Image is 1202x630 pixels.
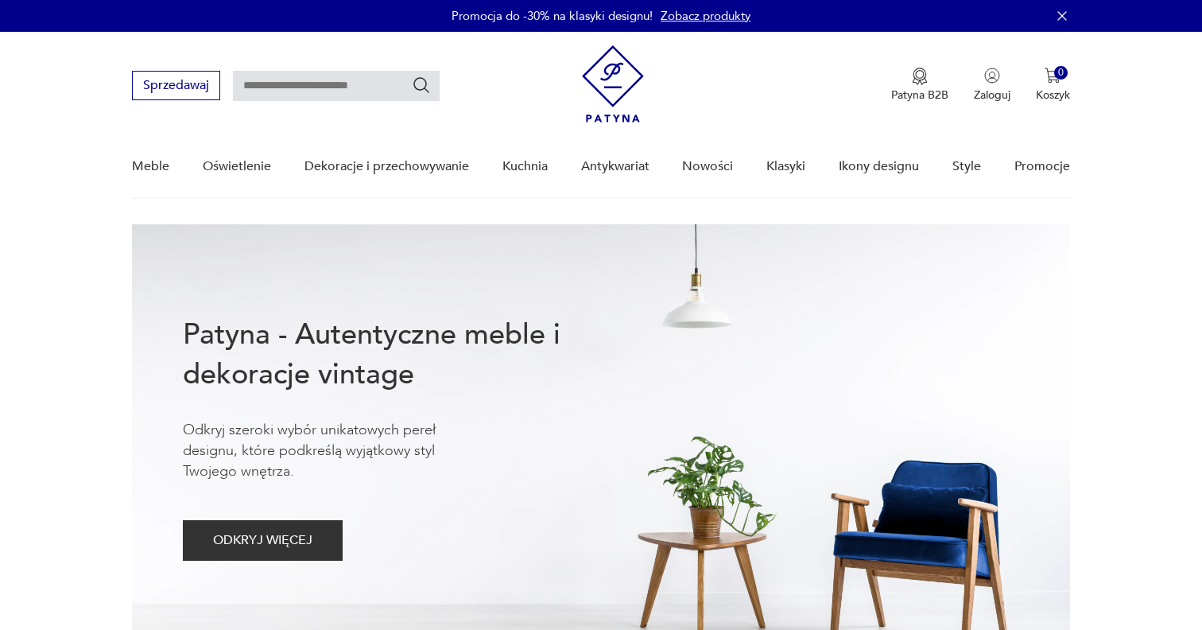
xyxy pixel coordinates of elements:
[1036,68,1070,103] button: 0Koszyk
[452,8,653,24] p: Promocja do -30% na klasyki designu!
[412,76,431,95] button: Szukaj
[1045,68,1060,84] img: Ikona koszyka
[1014,136,1070,197] a: Promocje
[891,68,948,103] a: Ikona medaluPatyna B2B
[183,520,343,561] button: ODKRYJ WIĘCEJ
[891,68,948,103] button: Patyna B2B
[132,81,220,92] a: Sprzedawaj
[891,87,948,103] p: Patyna B2B
[132,71,220,100] button: Sprzedawaj
[952,136,981,197] a: Style
[304,136,469,197] a: Dekoracje i przechowywanie
[984,68,1000,84] img: Ikonka użytkownika
[183,315,612,395] h1: Patyna - Autentyczne meble i dekoracje vintage
[682,136,733,197] a: Nowości
[502,136,548,197] a: Kuchnia
[132,136,169,197] a: Meble
[582,45,644,122] img: Patyna - sklep z meblami i dekoracjami vintage
[203,136,271,197] a: Oświetlenie
[581,136,649,197] a: Antykwariat
[1036,87,1070,103] p: Koszyk
[1054,66,1068,80] div: 0
[912,68,928,85] img: Ikona medalu
[183,420,485,482] p: Odkryj szeroki wybór unikatowych pereł designu, które podkreślą wyjątkowy styl Twojego wnętrza.
[974,68,1010,103] button: Zaloguj
[974,87,1010,103] p: Zaloguj
[839,136,919,197] a: Ikony designu
[661,8,750,24] a: Zobacz produkty
[183,536,343,547] a: ODKRYJ WIĘCEJ
[766,136,805,197] a: Klasyki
